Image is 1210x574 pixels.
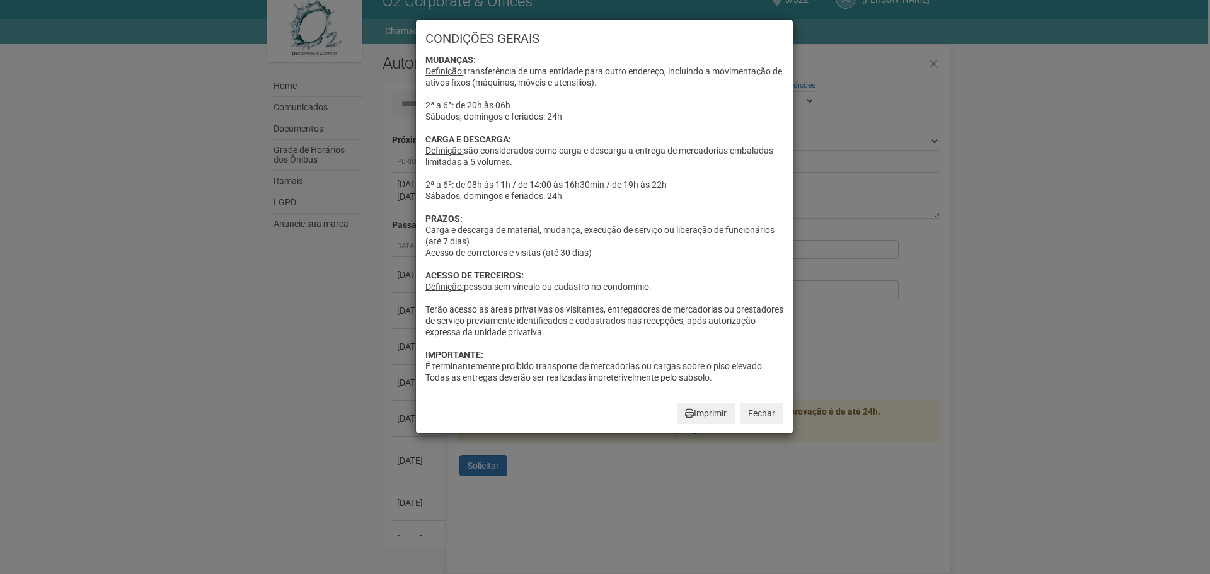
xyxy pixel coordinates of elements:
h3: CONDIÇÕES GERAIS [425,32,783,45]
u: Definição: [425,282,464,292]
div: transferência de uma entidade para outro endereço, incluindo a movimentação de ativos fixos (máqu... [425,54,783,383]
strong: ACESSO DE TERCEIROS: [425,270,524,280]
strong: MUDANÇAS: [425,55,476,65]
button: Imprimir [677,403,735,424]
u: Definição: [425,146,464,156]
strong: CARGA E DESCARGA: [425,134,511,144]
strong: PRAZOS: [425,214,463,224]
strong: IMPORTANTE: [425,350,483,360]
button: Fechar [740,403,783,424]
u: Definição: [425,66,464,76]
